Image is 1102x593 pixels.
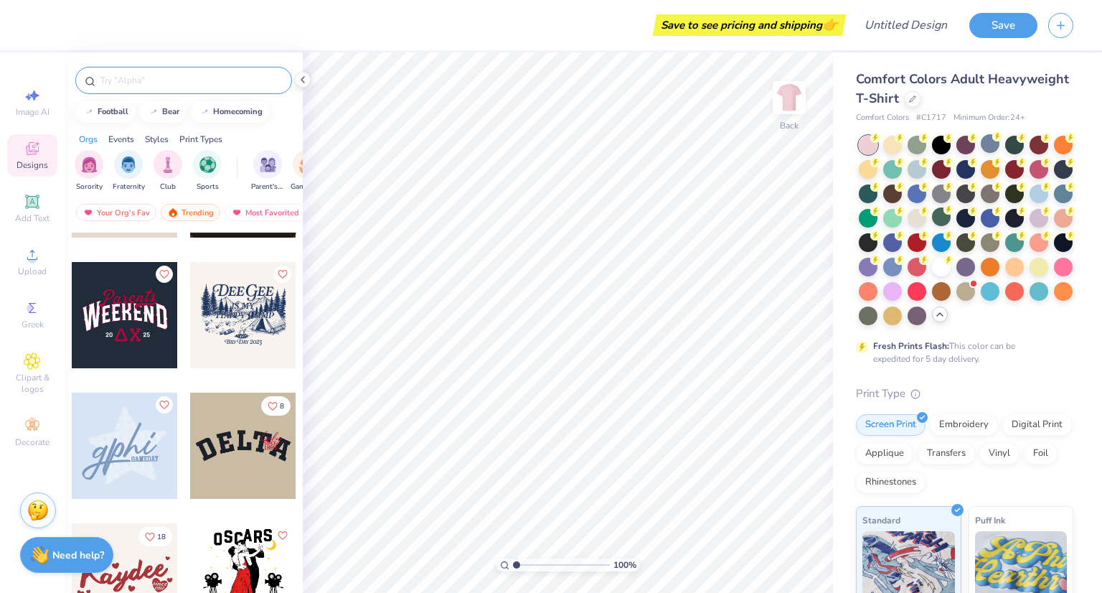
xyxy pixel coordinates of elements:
[1024,443,1058,464] div: Foil
[76,204,156,221] div: Your Org's Fav
[291,150,324,192] button: filter button
[656,14,842,36] div: Save to see pricing and shipping
[1002,414,1072,436] div: Digital Print
[191,101,269,123] button: homecoming
[121,157,136,173] img: Fraternity Image
[113,150,145,192] div: filter for Fraternity
[15,213,50,224] span: Add Text
[160,157,176,173] img: Club Image
[193,150,222,192] button: filter button
[197,182,219,192] span: Sports
[17,159,48,171] span: Designs
[199,157,216,173] img: Sports Image
[953,112,1025,124] span: Minimum Order: 24 +
[18,266,47,277] span: Upload
[161,204,220,221] div: Trending
[213,108,263,116] div: homecoming
[856,443,913,464] div: Applique
[16,106,50,118] span: Image AI
[199,108,210,116] img: trend_line.gif
[930,414,998,436] div: Embroidery
[299,157,316,173] img: Game Day Image
[291,182,324,192] span: Game Day
[969,13,1037,38] button: Save
[83,207,94,218] img: most_fav.gif
[108,133,134,146] div: Events
[856,386,1073,402] div: Print Type
[7,372,57,395] span: Clipart & logos
[251,182,284,192] span: Parent's Weekend
[231,207,242,218] img: most_fav.gif
[979,443,1019,464] div: Vinyl
[274,266,291,283] button: Like
[75,150,103,192] button: filter button
[975,513,1005,528] span: Puff Ink
[15,436,50,448] span: Decorate
[145,133,169,146] div: Styles
[156,396,173,414] button: Like
[179,133,222,146] div: Print Types
[856,414,926,436] div: Screen Print
[261,396,291,416] button: Like
[873,340,1050,365] div: This color can be expedited for 5 day delivery.
[167,207,179,218] img: trending.gif
[162,108,179,116] div: bear
[613,559,636,571] span: 100 %
[916,112,946,124] span: # C1717
[225,204,306,221] div: Most Favorited
[260,157,276,173] img: Parent's Weekend Image
[81,157,98,173] img: Sorority Image
[76,182,103,192] span: Sorority
[160,182,176,192] span: Club
[157,533,166,541] span: 18
[154,150,182,192] div: filter for Club
[75,101,135,123] button: football
[22,319,44,330] span: Greek
[113,182,145,192] span: Fraternity
[113,150,145,192] button: filter button
[193,150,222,192] div: filter for Sports
[140,101,186,123] button: bear
[154,150,182,192] button: filter button
[274,527,291,544] button: Like
[873,340,949,352] strong: Fresh Prints Flash:
[856,112,909,124] span: Comfort Colors
[856,472,926,493] div: Rhinestones
[83,108,95,116] img: trend_line.gif
[251,150,284,192] button: filter button
[853,11,959,39] input: Untitled Design
[138,527,172,546] button: Like
[99,73,283,88] input: Try "Alpha"
[856,70,1069,107] span: Comfort Colors Adult Heavyweight T-Shirt
[291,150,324,192] div: filter for Game Day
[862,513,900,528] span: Standard
[148,108,159,116] img: trend_line.gif
[918,443,975,464] div: Transfers
[98,108,128,116] div: football
[52,548,104,562] strong: Need help?
[79,133,98,146] div: Orgs
[775,83,804,112] img: Back
[780,119,799,132] div: Back
[156,266,173,283] button: Like
[280,403,284,410] span: 8
[822,16,838,33] span: 👉
[75,150,103,192] div: filter for Sorority
[251,150,284,192] div: filter for Parent's Weekend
